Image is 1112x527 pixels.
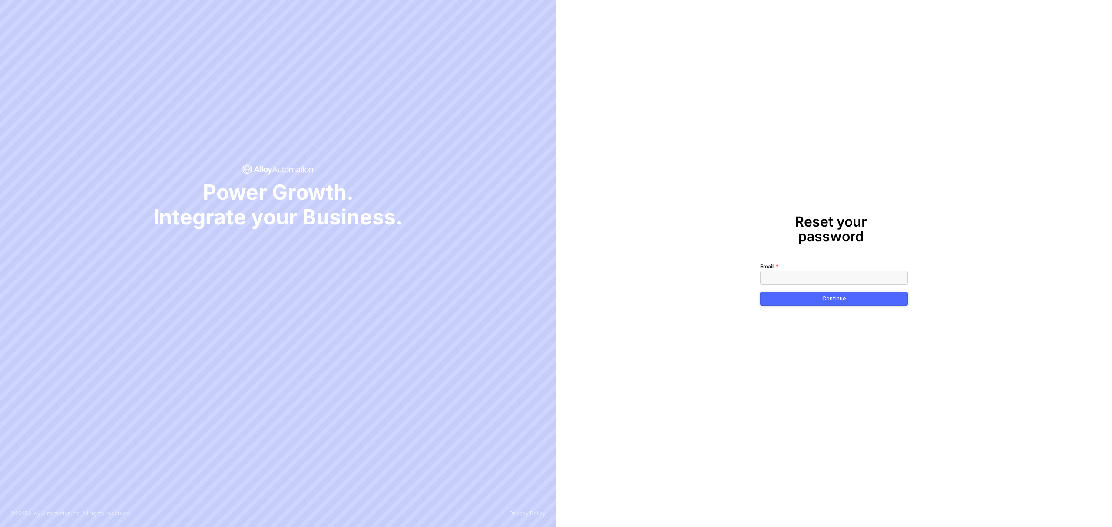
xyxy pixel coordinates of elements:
p: © 2025 Alloy Automation Inc. All rights reserved. [10,511,131,517]
h1: Reset your password [760,214,901,244]
button: Continue [760,292,908,306]
span: icon-success [242,164,314,175]
label: Email [760,262,779,271]
input: Email [760,271,908,285]
a: Privacy Policy [510,511,546,517]
div: Continue [822,295,846,302]
span: Power Growth. Integrate your Business. [153,180,403,230]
